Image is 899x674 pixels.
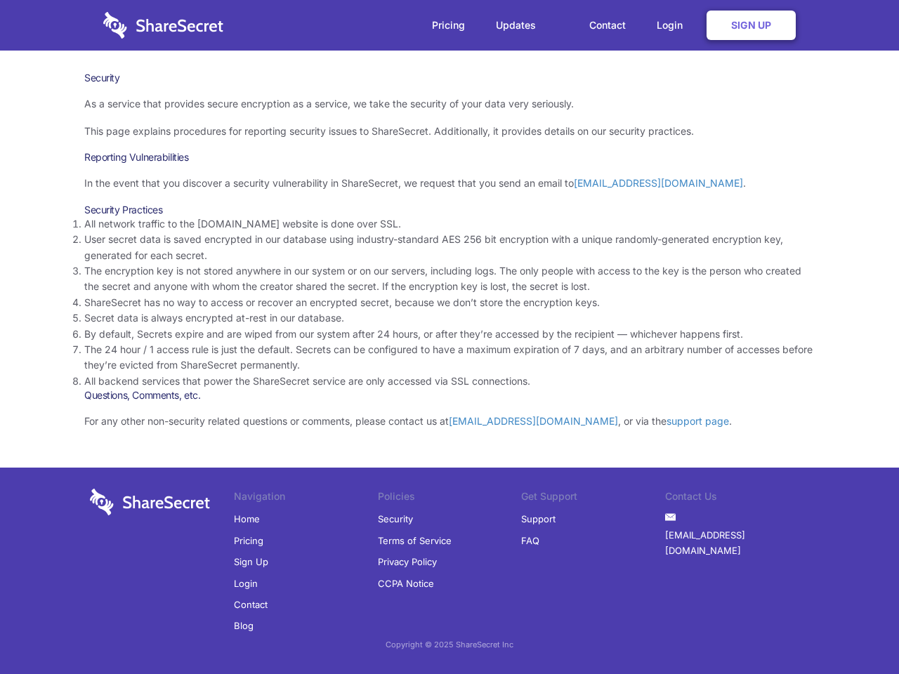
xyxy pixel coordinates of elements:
[84,310,815,326] li: Secret data is always encrypted at-rest in our database.
[665,524,809,562] a: [EMAIL_ADDRESS][DOMAIN_NAME]
[378,530,452,551] a: Terms of Service
[234,615,254,636] a: Blog
[84,342,815,374] li: The 24 hour / 1 access rule is just the default. Secrets can be configured to have a maximum expi...
[234,573,258,594] a: Login
[84,295,815,310] li: ShareSecret has no way to access or recover an encrypted secret, because we don’t store the encry...
[449,415,618,427] a: [EMAIL_ADDRESS][DOMAIN_NAME]
[418,4,479,47] a: Pricing
[575,4,640,47] a: Contact
[84,263,815,295] li: The encryption key is not stored anywhere in our system or on our servers, including logs. The on...
[665,489,809,508] li: Contact Us
[84,124,815,139] p: This page explains procedures for reporting security issues to ShareSecret. Additionally, it prov...
[521,508,556,529] a: Support
[574,177,743,189] a: [EMAIL_ADDRESS][DOMAIN_NAME]
[84,151,815,164] h3: Reporting Vulnerabilities
[84,414,815,429] p: For any other non-security related questions or comments, please contact us at , or via the .
[234,551,268,572] a: Sign Up
[521,530,539,551] a: FAQ
[84,232,815,263] li: User secret data is saved encrypted in our database using industry-standard AES 256 bit encryptio...
[667,415,729,427] a: support page
[84,96,815,112] p: As a service that provides secure encryption as a service, we take the security of your data very...
[84,374,815,389] li: All backend services that power the ShareSecret service are only accessed via SSL connections.
[234,508,260,529] a: Home
[643,4,704,47] a: Login
[84,389,815,402] h3: Questions, Comments, etc.
[84,72,815,84] h1: Security
[378,551,437,572] a: Privacy Policy
[103,12,223,39] img: logo-wordmark-white-trans-d4663122ce5f474addd5e946df7df03e33cb6a1c49d2221995e7729f52c070b2.svg
[90,489,210,515] img: logo-wordmark-white-trans-d4663122ce5f474addd5e946df7df03e33cb6a1c49d2221995e7729f52c070b2.svg
[234,489,378,508] li: Navigation
[234,594,268,615] a: Contact
[84,216,815,232] li: All network traffic to the [DOMAIN_NAME] website is done over SSL.
[84,204,815,216] h3: Security Practices
[84,326,815,342] li: By default, Secrets expire and are wiped from our system after 24 hours, or after they’re accesse...
[521,489,665,508] li: Get Support
[234,530,263,551] a: Pricing
[378,489,522,508] li: Policies
[378,573,434,594] a: CCPA Notice
[84,176,815,191] p: In the event that you discover a security vulnerability in ShareSecret, we request that you send ...
[707,11,796,40] a: Sign Up
[378,508,413,529] a: Security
